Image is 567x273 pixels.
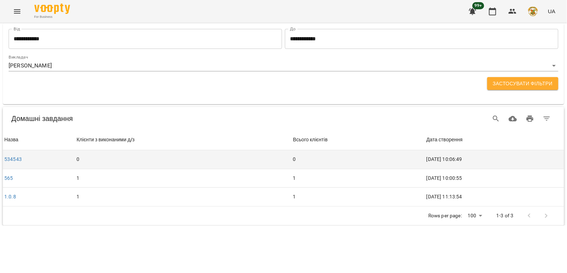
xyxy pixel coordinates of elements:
[427,136,563,144] span: Дата створення
[425,169,564,188] td: [DATE] 10:00:55
[4,194,16,199] a: 1.0.8
[75,150,292,169] td: 0
[9,55,28,59] label: Викладач
[493,79,553,88] span: Застосувати фільтри
[75,188,292,207] td: 1
[9,60,558,72] div: [PERSON_NAME]
[292,150,425,169] td: 0
[293,136,328,144] div: Sort
[504,110,522,127] button: Download CSV
[545,5,558,18] button: UA
[427,136,463,144] div: Дата створення
[4,156,22,162] a: 534543
[77,136,290,144] span: Клієнти з виконаними д/з
[4,136,74,144] span: Назва
[75,169,292,188] td: 1
[487,77,558,90] button: Застосувати фільтри
[427,136,463,144] div: Sort
[292,188,425,207] td: 1
[293,136,328,144] div: Всього клієнтів
[77,136,134,144] div: Клієнти з виконаними д/з
[4,136,18,144] div: Sort
[428,212,462,219] p: Rows per page:
[528,6,538,16] img: e4fadf5fdc8e1f4c6887bfc6431a60f1.png
[538,110,556,127] button: Filter Table
[4,175,13,181] a: 565
[465,211,485,221] div: 100
[292,169,425,188] td: 1
[11,113,280,124] h6: Домашні завдання
[9,3,26,20] button: Menu
[3,107,564,130] div: Table Toolbar
[293,136,424,144] span: Всього клієнтів
[425,150,564,169] td: [DATE] 10:06:49
[548,7,556,15] span: UA
[4,136,18,144] div: Назва
[34,15,70,19] span: For Business
[77,136,134,144] div: Sort
[488,110,505,127] button: Search
[34,4,70,14] img: Voopty Logo
[497,212,514,219] p: 1-3 of 3
[522,110,539,127] button: Print
[473,2,484,9] span: 99+
[425,188,564,207] td: [DATE] 11:13:54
